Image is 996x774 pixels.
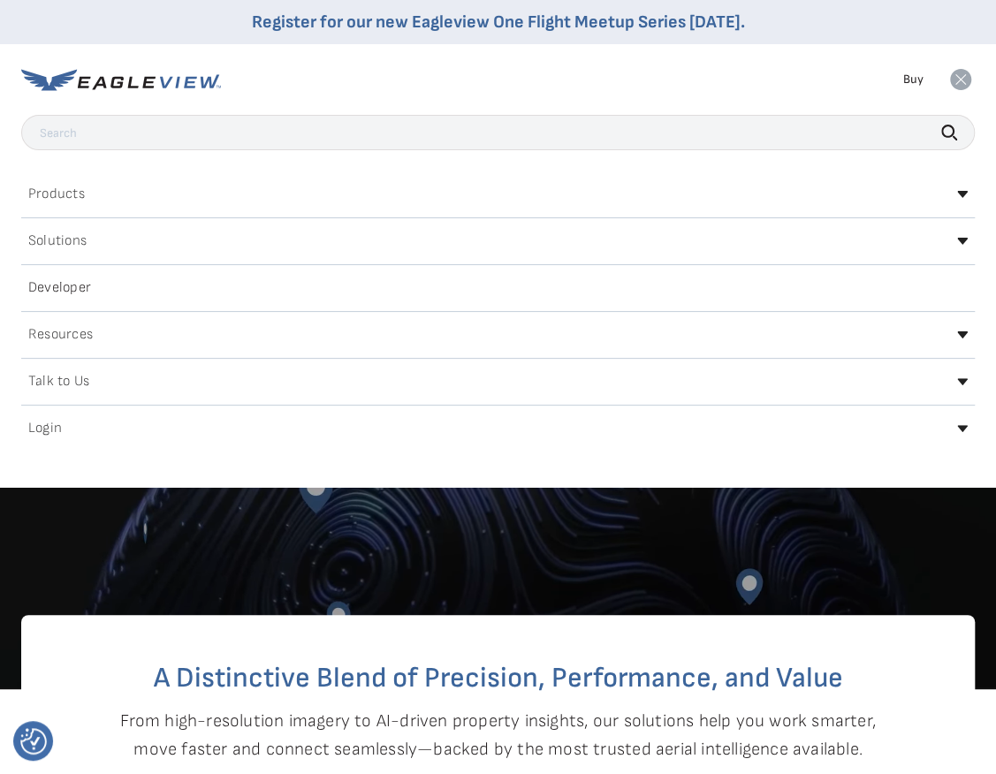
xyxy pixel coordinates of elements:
[28,187,85,201] h2: Products
[28,234,87,248] h2: Solutions
[28,375,89,389] h2: Talk to Us
[120,707,877,763] p: From high-resolution imagery to AI-driven property insights, our solutions help you work smarter,...
[28,328,93,342] h2: Resources
[21,115,975,150] input: Search
[28,421,62,436] h2: Login
[21,274,975,302] a: Developer
[28,281,91,295] h2: Developer
[20,728,47,755] img: Revisit consent button
[903,72,924,87] a: Buy
[252,11,745,33] a: Register for our new Eagleview One Flight Meetup Series [DATE].
[92,664,904,693] h2: A Distinctive Blend of Precision, Performance, and Value
[20,728,47,755] button: Consent Preferences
